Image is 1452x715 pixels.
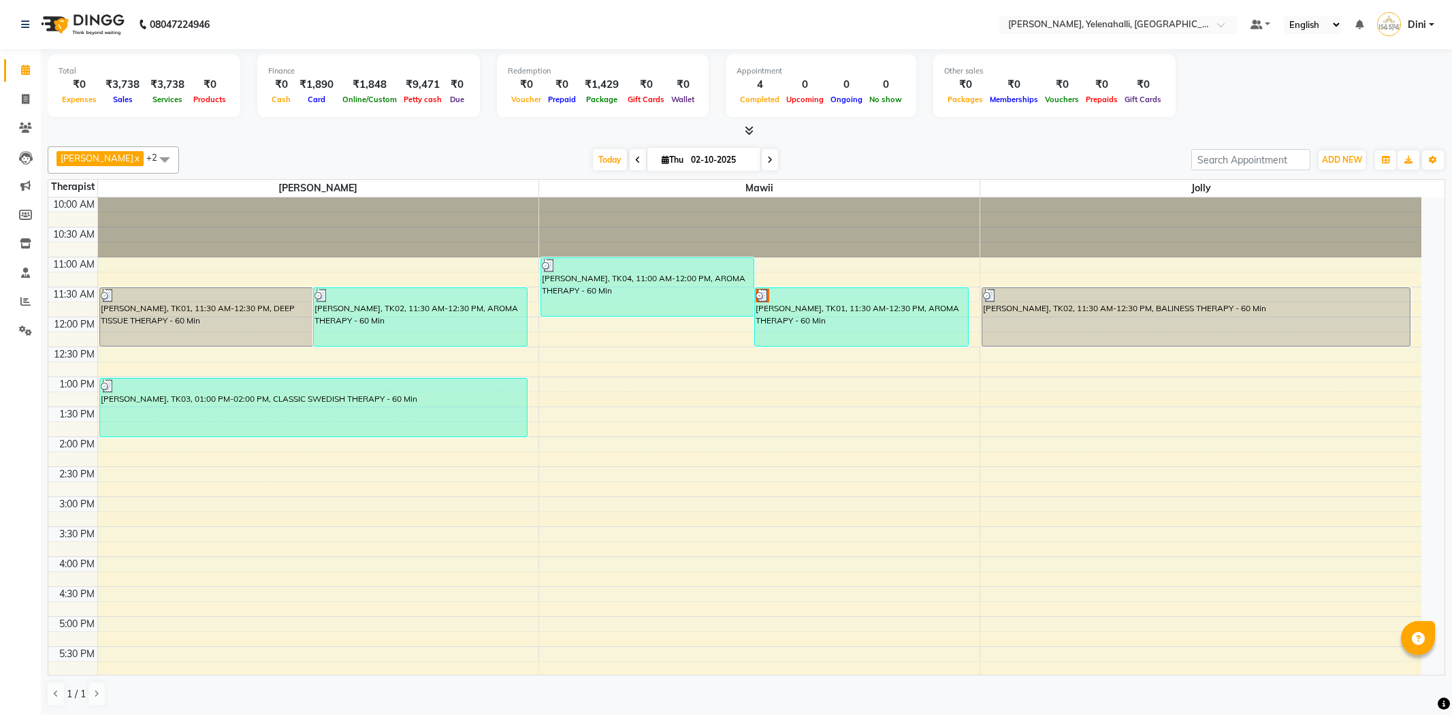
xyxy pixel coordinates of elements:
[1121,77,1165,93] div: ₹0
[57,587,97,601] div: 4:30 PM
[57,647,97,661] div: 5:30 PM
[268,65,469,77] div: Finance
[508,65,698,77] div: Redemption
[827,95,866,104] span: Ongoing
[294,77,339,93] div: ₹1,890
[150,5,210,44] b: 08047224946
[59,95,100,104] span: Expenses
[783,77,827,93] div: 0
[687,150,755,170] input: 2025-10-02
[866,95,905,104] span: No show
[737,77,783,93] div: 4
[1408,18,1426,32] span: Dini
[50,287,97,302] div: 11:30 AM
[268,77,294,93] div: ₹0
[61,153,133,163] span: [PERSON_NAME]
[304,95,329,104] span: Card
[1322,155,1362,165] span: ADD NEW
[944,77,986,93] div: ₹0
[57,497,97,511] div: 3:00 PM
[447,95,468,104] span: Due
[1395,661,1438,701] iframe: chat widget
[827,77,866,93] div: 0
[980,180,1421,197] span: Jolly
[668,95,698,104] span: Wallet
[783,95,827,104] span: Upcoming
[100,288,313,346] div: [PERSON_NAME], TK01, 11:30 AM-12:30 PM, DEEP TISSUE THERAPY - 60 Min
[35,5,128,44] img: logo
[508,95,545,104] span: Voucher
[339,95,400,104] span: Online/Custom
[57,467,97,481] div: 2:30 PM
[59,77,100,93] div: ₹0
[986,95,1042,104] span: Memberships
[545,77,579,93] div: ₹0
[314,288,527,346] div: [PERSON_NAME], TK02, 11:30 AM-12:30 PM, AROMA THERAPY - 60 Min
[737,65,905,77] div: Appointment
[593,149,627,170] span: Today
[51,317,97,332] div: 12:00 PM
[268,95,294,104] span: Cash
[57,527,97,541] div: 3:30 PM
[100,379,527,436] div: [PERSON_NAME], TK03, 01:00 PM-02:00 PM, CLASSIC SWEDISH THERAPY - 60 Min
[1377,12,1401,36] img: Dini
[110,95,136,104] span: Sales
[624,77,668,93] div: ₹0
[539,180,980,197] span: Mawii
[583,95,621,104] span: Package
[541,258,754,316] div: [PERSON_NAME], TK04, 11:00 AM-12:00 PM, AROMA THERAPY - 60 Min
[48,180,97,194] div: Therapist
[57,617,97,631] div: 5:00 PM
[944,95,986,104] span: Packages
[50,257,97,272] div: 11:00 AM
[67,687,86,701] span: 1 / 1
[1191,149,1310,170] input: Search Appointment
[579,77,624,93] div: ₹1,429
[1042,77,1082,93] div: ₹0
[445,77,469,93] div: ₹0
[508,77,545,93] div: ₹0
[624,95,668,104] span: Gift Cards
[545,95,579,104] span: Prepaid
[149,95,186,104] span: Services
[145,77,190,93] div: ₹3,738
[50,197,97,212] div: 10:00 AM
[1042,95,1082,104] span: Vouchers
[50,227,97,242] div: 10:30 AM
[658,155,687,165] span: Thu
[339,77,400,93] div: ₹1,848
[1121,95,1165,104] span: Gift Cards
[133,153,140,163] a: x
[982,288,1410,346] div: [PERSON_NAME], TK02, 11:30 AM-12:30 PM, BALINESS THERAPY - 60 Min
[400,95,445,104] span: Petty cash
[146,152,167,163] span: +2
[668,77,698,93] div: ₹0
[59,65,229,77] div: Total
[98,180,538,197] span: [PERSON_NAME]
[986,77,1042,93] div: ₹0
[57,377,97,392] div: 1:00 PM
[190,95,229,104] span: Products
[1082,95,1121,104] span: Prepaids
[737,95,783,104] span: Completed
[944,65,1165,77] div: Other sales
[51,347,97,362] div: 12:30 PM
[1319,150,1366,170] button: ADD NEW
[400,77,445,93] div: ₹9,471
[1082,77,1121,93] div: ₹0
[100,77,145,93] div: ₹3,738
[57,557,97,571] div: 4:00 PM
[57,437,97,451] div: 2:00 PM
[190,77,229,93] div: ₹0
[755,288,968,346] div: [PERSON_NAME], TK01, 11:30 AM-12:30 PM, AROMA THERAPY - 60 Min
[57,407,97,422] div: 1:30 PM
[866,77,905,93] div: 0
